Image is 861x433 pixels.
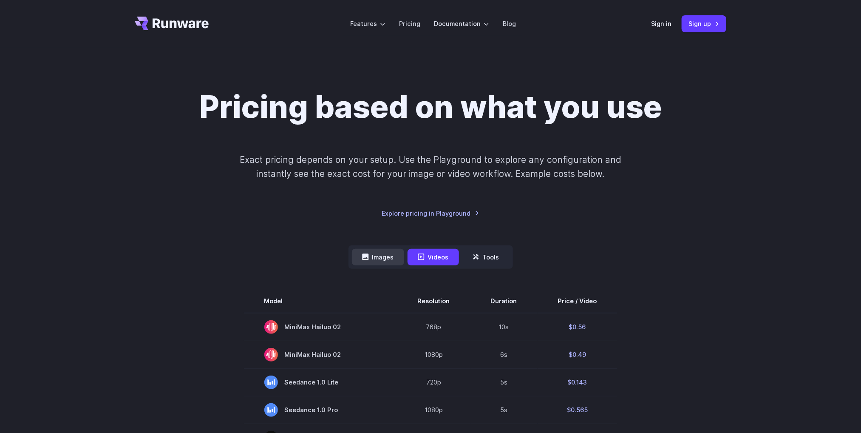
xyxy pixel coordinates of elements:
label: Documentation [434,19,489,28]
span: Seedance 1.0 Pro [264,403,377,417]
span: MiniMax Hailuo 02 [264,348,377,362]
label: Features [350,19,385,28]
td: 5s [470,396,538,424]
a: Sign in [651,19,671,28]
td: $0.49 [538,341,617,368]
a: Pricing [399,19,420,28]
th: Duration [470,289,538,313]
td: $0.143 [538,368,617,396]
td: 720p [397,368,470,396]
p: Exact pricing depends on your setup. Use the Playground to explore any configuration and instantl... [224,153,637,181]
th: Model [244,289,397,313]
td: 6s [470,341,538,368]
td: 1080p [397,396,470,424]
button: Videos [408,249,459,265]
td: $0.56 [538,313,617,341]
a: Sign up [682,15,726,32]
a: Explore pricing in Playground [382,208,479,218]
td: 768p [397,313,470,341]
td: 10s [470,313,538,341]
h1: Pricing based on what you use [199,88,662,125]
td: 5s [470,368,538,396]
th: Price / Video [538,289,617,313]
button: Tools [462,249,510,265]
td: $0.565 [538,396,617,424]
td: 1080p [397,341,470,368]
span: Seedance 1.0 Lite [264,376,377,389]
a: Blog [503,19,516,28]
th: Resolution [397,289,470,313]
span: MiniMax Hailuo 02 [264,320,377,334]
a: Go to / [135,17,209,30]
button: Images [352,249,404,265]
